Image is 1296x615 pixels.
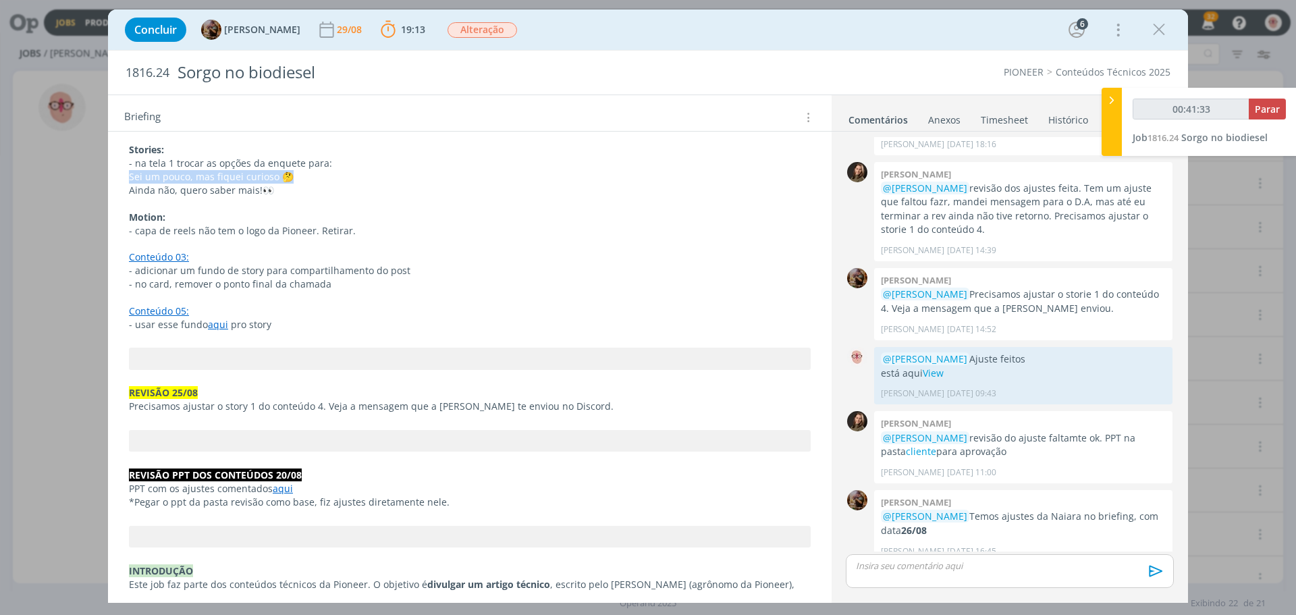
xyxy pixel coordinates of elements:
[1077,18,1088,30] div: 6
[1249,99,1286,119] button: Parar
[881,466,944,479] p: [PERSON_NAME]
[881,244,944,257] p: [PERSON_NAME]
[881,496,951,508] b: [PERSON_NAME]
[224,25,300,34] span: [PERSON_NAME]
[923,367,944,379] a: View
[947,387,996,400] span: [DATE] 09:43
[129,578,427,591] span: Este job faz parte dos conteúdos técnicos da Pioneer. O objetivo é
[129,250,189,263] a: Conteúdo 03:
[129,386,198,399] strong: REVISÃO 25/08
[129,304,189,317] a: Conteúdo 05:
[486,578,550,591] strong: artigo técnico
[947,138,996,151] span: [DATE] 18:16
[901,524,927,537] strong: 26/08
[883,182,967,194] span: @[PERSON_NAME]
[126,65,169,80] span: 1816.24
[847,490,867,510] img: A
[129,184,811,197] p: Ainda não, quero saber mais!👀
[129,157,811,170] p: - na tela 1 trocar as opções da enquete para:
[881,431,1166,459] p: revisão do ajuste faltamte ok. PPT na pasta para aprovação
[881,168,951,180] b: [PERSON_NAME]
[191,591,446,604] strong: Sorgo como Matéria-Prima para Produção de Biodiesel
[881,288,1166,315] p: Precisamos ajustar o storie 1 do conteúdo 4. Veja a mensagem que a [PERSON_NAME] enviou.
[1066,19,1087,41] button: 6
[172,56,730,89] div: Sorgo no biodiesel
[980,107,1029,127] a: Timesheet
[125,18,186,42] button: Concluir
[208,318,228,331] a: aqui
[129,564,193,577] strong: INTRODUÇÃO
[201,20,221,40] img: A
[883,352,967,365] span: @[PERSON_NAME]
[201,20,300,40] button: A[PERSON_NAME]
[881,274,951,286] b: [PERSON_NAME]
[928,113,961,127] div: Anexos
[273,482,293,495] a: aqui
[446,591,449,604] span: .
[847,162,867,182] img: J
[848,107,909,127] a: Comentários
[129,578,797,604] span: , escrito pelo [PERSON_NAME] (agrônomo da Pioneer), sobre o tema:
[129,277,331,290] span: - no card, remover o ponto final da chamada
[947,323,996,336] span: [DATE] 14:52
[906,445,936,458] a: cliente
[847,347,867,367] img: A
[847,411,867,431] img: J
[947,244,996,257] span: [DATE] 14:39
[947,545,996,558] span: [DATE] 16:45
[881,510,1166,537] p: Temos ajustes da Naiara no briefing, com data
[134,24,177,35] span: Concluir
[129,482,811,496] p: PPT com os ajustes comentados
[377,19,429,41] button: 19:13
[447,22,518,38] button: Alteração
[1147,132,1179,144] span: 1816.24
[847,268,867,288] img: A
[231,318,271,331] span: pro story
[401,23,425,36] span: 19:13
[129,143,164,156] strong: Stories:
[881,352,1166,366] p: Ajuste feitos
[1133,131,1268,144] a: Job1816.24Sorgo no biodiesel
[881,545,944,558] p: [PERSON_NAME]
[129,264,410,277] span: - adicionar um fundo de story para compartilhamento do post
[1181,131,1268,144] span: Sorgo no biodiesel
[881,417,951,429] b: [PERSON_NAME]
[947,466,996,479] span: [DATE] 11:00
[108,9,1188,603] div: dialog
[1048,107,1089,127] a: Histórico
[427,578,483,591] strong: divulgar um
[883,510,967,523] span: @[PERSON_NAME]
[337,25,364,34] div: 29/08
[881,387,944,400] p: [PERSON_NAME]
[883,288,967,300] span: @[PERSON_NAME]
[124,109,161,126] span: Briefing
[1255,103,1280,115] span: Parar
[129,496,811,509] p: *Pegar o ppt da pasta revisão como base, fiz ajustes diretamente nele.
[448,22,517,38] span: Alteração
[129,170,811,184] p: Sei um pouco, mas fiquei curioso 🤔
[129,211,165,223] strong: Motion:
[1056,65,1170,78] a: Conteúdos Técnicos 2025
[129,400,614,412] span: Precisamos ajustar o story 1 do conteúdo 4. Veja a mensagem que a [PERSON_NAME] te enviou no Disc...
[881,138,944,151] p: [PERSON_NAME]
[129,469,302,481] strong: REVISÃO PPT DOS CONTEÚDOS 20/08
[129,318,208,331] span: - usar esse fundo
[881,323,944,336] p: [PERSON_NAME]
[883,431,967,444] span: @[PERSON_NAME]
[129,224,356,237] span: - capa de reels não tem o logo da Pioneer. Retirar.
[1004,65,1044,78] a: PIONEER
[881,367,1166,380] p: está aqui
[881,182,1166,237] p: revisão dos ajustes feita. Tem um ajuste que faltou fazr, mandei mensagem para o D.A, mas até eu ...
